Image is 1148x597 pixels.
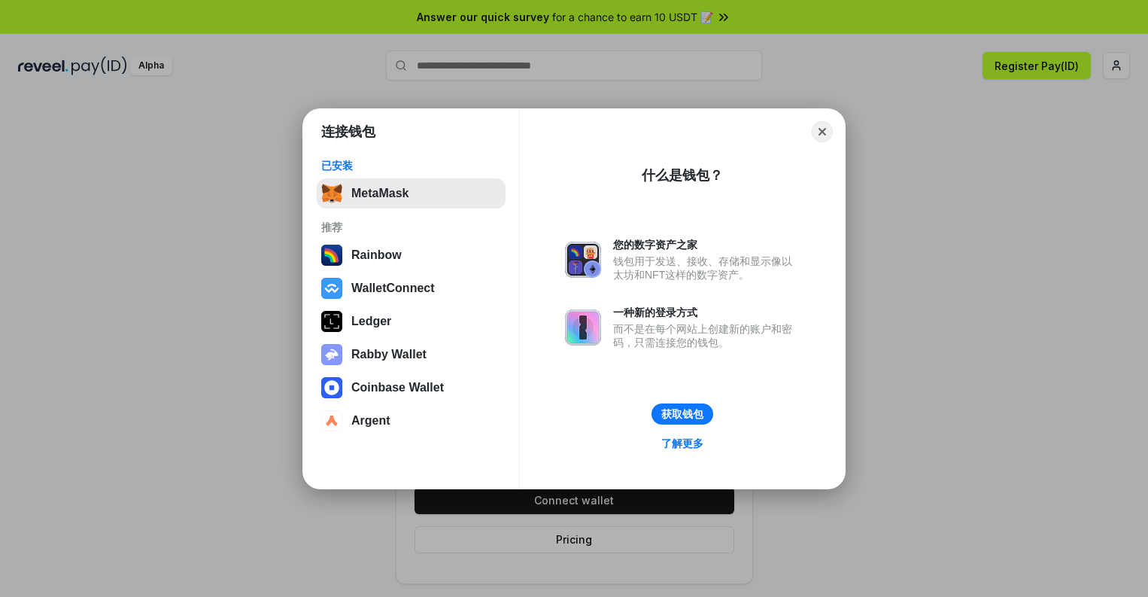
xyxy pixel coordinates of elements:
img: svg+xml,%3Csvg%20xmlns%3D%22http%3A%2F%2Fwww.w3.org%2F2000%2Fsvg%22%20fill%3D%22none%22%20viewBox... [565,242,601,278]
a: 了解更多 [652,434,712,453]
div: 而不是在每个网站上创建新的账户和密码，只需连接您的钱包。 [613,322,800,349]
button: Ledger [317,306,506,337]
button: Close [812,121,833,142]
div: WalletConnect [351,282,435,295]
div: 了解更多 [661,437,703,450]
img: svg+xml,%3Csvg%20width%3D%22120%22%20height%3D%22120%22%20viewBox%3D%220%200%20120%20120%22%20fil... [321,245,342,266]
div: Ledger [351,315,391,328]
div: 获取钱包 [661,407,703,421]
div: MetaMask [351,187,408,200]
div: Argent [351,414,390,428]
img: svg+xml,%3Csvg%20width%3D%2228%22%20height%3D%2228%22%20viewBox%3D%220%200%2028%2028%22%20fill%3D... [321,278,342,299]
div: 钱包用于发送、接收、存储和显示像以太坊和NFT这样的数字资产。 [613,254,800,282]
button: 获取钱包 [651,404,713,425]
div: Rainbow [351,248,402,262]
button: Coinbase Wallet [317,373,506,403]
button: Rabby Wallet [317,340,506,370]
img: svg+xml,%3Csvg%20width%3D%2228%22%20height%3D%2228%22%20viewBox%3D%220%200%2028%2028%22%20fill%3D... [321,410,342,431]
img: svg+xml,%3Csvg%20width%3D%2228%22%20height%3D%2228%22%20viewBox%3D%220%200%2028%2028%22%20fill%3D... [321,377,342,398]
h1: 连接钱包 [321,123,375,141]
div: Rabby Wallet [351,348,427,361]
div: 您的数字资产之家 [613,238,800,251]
div: 推荐 [321,221,501,234]
button: Rainbow [317,240,506,270]
img: svg+xml,%3Csvg%20fill%3D%22none%22%20height%3D%2233%22%20viewBox%3D%220%200%2035%2033%22%20width%... [321,183,342,204]
div: 什么是钱包？ [642,166,723,184]
img: svg+xml,%3Csvg%20xmlns%3D%22http%3A%2F%2Fwww.w3.org%2F2000%2Fsvg%22%20width%3D%2228%22%20height%3... [321,311,342,332]
div: Coinbase Wallet [351,381,444,394]
div: 一种新的登录方式 [613,306,800,319]
button: Argent [317,406,506,436]
div: 已安装 [321,159,501,172]
img: svg+xml,%3Csvg%20xmlns%3D%22http%3A%2F%2Fwww.w3.org%2F2000%2Fsvg%22%20fill%3D%22none%22%20viewBox... [321,344,342,365]
button: MetaMask [317,178,506,209]
button: WalletConnect [317,273,506,303]
img: svg+xml,%3Csvg%20xmlns%3D%22http%3A%2F%2Fwww.w3.org%2F2000%2Fsvg%22%20fill%3D%22none%22%20viewBox... [565,309,601,346]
